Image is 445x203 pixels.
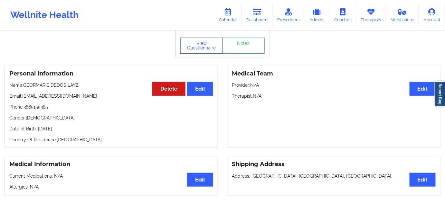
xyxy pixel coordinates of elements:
[304,4,329,26] a: Admins
[9,173,213,179] p: Current Medications: N/A
[410,173,436,187] button: Edit
[9,70,213,77] h3: Personal Information
[9,82,213,88] p: Name: GEORMARIE DEDOS LAYZ
[152,82,185,96] button: Delete
[419,4,445,26] a: Account
[242,4,273,26] a: Dashboard
[9,126,213,132] p: Date of Birth: [DATE]
[9,115,213,121] p: Gender: [DEMOGRAPHIC_DATA]
[9,104,213,110] p: Phone: 3865155385
[435,81,445,107] a: Report Bug
[232,82,436,88] p: Provider: N/A
[9,137,213,143] p: Country Of Residence: [GEOGRAPHIC_DATA]
[356,4,386,26] a: Therapists
[9,184,213,190] p: Allergies: N/A
[214,4,242,26] a: Calendar
[9,161,213,168] h3: Medical Information
[9,93,213,99] p: Email: [EMAIL_ADDRESS][DOMAIN_NAME]
[180,38,223,54] button: View Questionnaire
[232,93,436,99] p: Therapist: N/A
[222,38,265,54] a: Notes
[232,70,436,77] h3: Medical Team
[410,82,436,96] button: Edit
[273,4,305,26] a: Prescribers
[232,161,436,168] h3: Shipping Address
[329,4,356,26] a: Coaches
[187,173,213,187] button: Edit
[386,4,419,26] a: Medications
[232,173,436,179] p: Address: [GEOGRAPHIC_DATA], [GEOGRAPHIC_DATA], [GEOGRAPHIC_DATA].
[187,82,213,96] button: Edit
